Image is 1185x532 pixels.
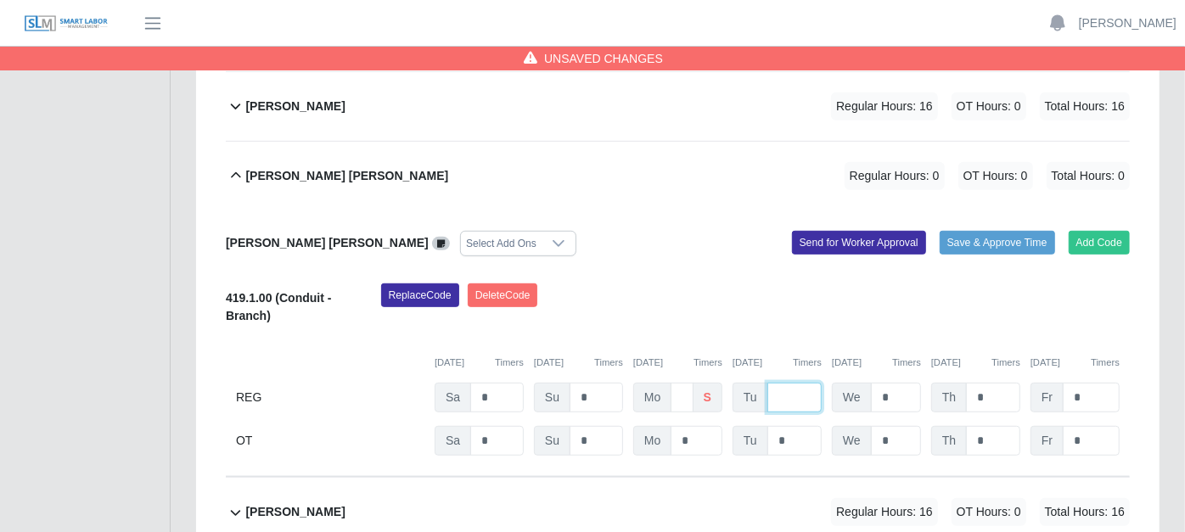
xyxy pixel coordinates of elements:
span: OT Hours: 0 [958,162,1033,190]
button: Timers [892,356,921,370]
span: Mo [633,383,671,412]
img: SLM Logo [24,14,109,33]
span: Total Hours: 0 [1047,162,1130,190]
b: [PERSON_NAME] [PERSON_NAME] [245,167,448,185]
button: Timers [594,356,623,370]
button: Send for Worker Approval [792,231,926,255]
div: [DATE] [832,356,921,370]
span: Regular Hours: 0 [845,162,945,190]
span: Th [931,383,967,412]
b: [PERSON_NAME] [245,98,345,115]
span: Regular Hours: 16 [831,498,938,526]
span: Su [534,383,570,412]
span: Tu [733,383,768,412]
span: Total Hours: 16 [1040,92,1130,120]
button: [PERSON_NAME] [PERSON_NAME] Regular Hours: 0 OT Hours: 0 Total Hours: 0 [226,142,1130,210]
b: 419.1.00 (Conduit - Branch) [226,291,331,322]
span: Fr [1031,383,1064,412]
button: Save & Approve Time [940,231,1055,255]
button: Timers [991,356,1020,370]
span: Regular Hours: 16 [831,92,938,120]
span: Fr [1031,426,1064,456]
button: [PERSON_NAME] Regular Hours: 16 OT Hours: 0 Total Hours: 16 [226,72,1130,141]
span: OT Hours: 0 [952,498,1026,526]
span: Sa [435,426,471,456]
b: [PERSON_NAME] [245,503,345,521]
button: Timers [1091,356,1120,370]
a: View/Edit Notes [432,236,451,249]
span: We [832,426,872,456]
button: Timers [694,356,722,370]
span: We [832,383,872,412]
div: Select Add Ons [461,232,542,255]
div: [DATE] [633,356,722,370]
span: Th [931,426,967,456]
button: Timers [495,356,524,370]
div: [DATE] [931,356,1020,370]
span: Total Hours: 16 [1040,498,1130,526]
button: DeleteCode [468,283,538,307]
a: [PERSON_NAME] [1079,14,1177,32]
b: [PERSON_NAME] [PERSON_NAME] [226,236,429,249]
b: s [704,389,711,406]
span: Unsaved Changes [544,50,663,67]
div: [DATE] [435,356,524,370]
span: Tu [733,426,768,456]
div: [DATE] [733,356,822,370]
div: REG [236,383,424,412]
span: Su [534,426,570,456]
span: Mo [633,426,671,456]
span: OT Hours: 0 [952,92,1026,120]
button: ReplaceCode [381,283,459,307]
div: [DATE] [534,356,623,370]
button: Timers [793,356,822,370]
button: Add Code [1069,231,1131,255]
div: [DATE] [1031,356,1120,370]
div: OT [236,426,424,456]
span: Sa [435,383,471,412]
